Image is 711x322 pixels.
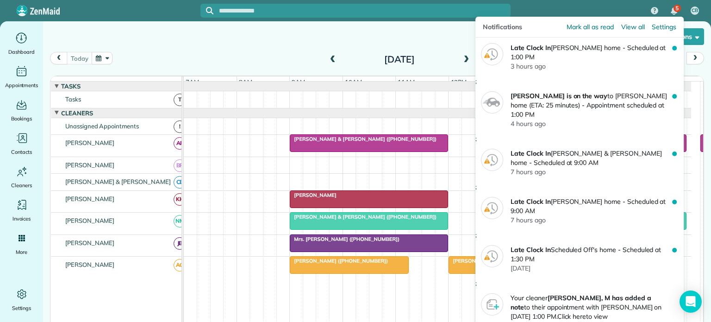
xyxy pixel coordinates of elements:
span: [PERSON_NAME] & [PERSON_NAME] ([PHONE_NUMBER]) [289,136,437,142]
a: Contacts [4,131,39,157]
span: 5 [675,5,679,12]
em: Click here [557,312,586,321]
span: CB [692,7,698,14]
span: [PERSON_NAME] [63,195,117,202]
button: today [67,52,92,64]
span: 8am [237,78,254,86]
strong: Late Clock In [511,149,551,158]
a: Settings [4,287,39,313]
span: BR [174,159,186,172]
span: [PERSON_NAME] [63,139,117,146]
span: Bookings [11,114,32,123]
span: Appointments [5,81,38,90]
span: T [174,94,186,106]
p: [PERSON_NAME] home - Scheduled at 1:00 PM [511,43,672,62]
span: [PERSON_NAME] [289,192,337,198]
p: Scheduled Off's home - Scheduled at 1:30 PM [511,245,672,264]
a: Cleaners [4,164,39,190]
span: 3 hours ago [511,62,546,70]
span: Settings [12,303,31,313]
svg: Focus search [206,7,213,14]
span: Cleaners [11,181,32,190]
a: View all [621,22,645,32]
span: CB [174,176,186,189]
strong: [PERSON_NAME], M has added a note [511,294,651,311]
button: prev [50,52,68,64]
span: 12pm [449,78,469,86]
span: JB [174,237,186,250]
span: Notifications [483,22,522,32]
span: 7 hours ago [511,168,546,176]
strong: [PERSON_NAME] is on the way [511,92,607,100]
button: Focus search [200,7,213,14]
strong: Late Clock In [511,44,551,52]
a: Invoices [4,197,39,223]
span: [PERSON_NAME] [63,161,117,169]
p: to [PERSON_NAME] home (ETA: 25 minutes) - Appointment scheduled at 1:00 PM [511,91,672,119]
span: [DATE] [511,264,530,272]
span: More [16,247,27,257]
span: 4 hours ago [511,120,546,128]
div: Open Intercom Messenger [680,290,702,313]
span: 11am [396,78,417,86]
span: ! [174,120,186,133]
span: Invoices [12,214,31,223]
div: 5 unread notifications [664,1,684,21]
span: Dashboard [8,47,35,57]
a: Settings [652,22,676,32]
span: Mrs. [PERSON_NAME] ([PHONE_NUMBER]) [289,236,400,242]
span: [PERSON_NAME] & [PERSON_NAME] [63,178,173,185]
span: Cleaners [59,109,95,117]
div: ; [475,38,684,86]
button: next [686,52,704,64]
p: [PERSON_NAME] home - Scheduled at 9:00 AM [511,197,672,215]
span: [PERSON_NAME] [63,217,117,224]
a: Dashboard [4,31,39,57]
span: NM [174,215,186,227]
strong: Late Clock In [511,246,551,254]
span: AF [174,137,186,150]
strong: Late Clock In [511,197,551,206]
span: Contacts [11,147,32,157]
div: ; [475,143,684,191]
span: Tasks [59,82,82,90]
span: 7am [184,78,201,86]
span: 7 hours ago [511,216,546,224]
span: Unassigned Appointments [63,122,141,130]
span: AG [174,259,186,271]
a: Appointments [4,64,39,90]
span: Tasks [63,95,83,103]
span: KH [174,193,186,206]
span: [PERSON_NAME] ([PHONE_NUMBER]) [289,258,388,264]
h2: [DATE] [342,54,457,64]
span: [PERSON_NAME] & [PERSON_NAME] ([PHONE_NUMBER]) [289,214,437,220]
div: ; [475,86,684,143]
span: [PERSON_NAME] [63,261,117,268]
span: [PERSON_NAME] [63,239,117,246]
span: 10am [343,78,364,86]
div: ; [475,191,684,240]
button: Mark all as read [567,22,613,32]
div: ; [475,240,684,288]
a: Bookings [4,97,39,123]
p: Your cleaner to their appointment with [PERSON_NAME] on [DATE] 1:00 PM. to view [511,293,672,321]
span: 9am [290,78,307,86]
p: [PERSON_NAME] & [PERSON_NAME] home - Scheduled at 9:00 AM [511,149,672,167]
